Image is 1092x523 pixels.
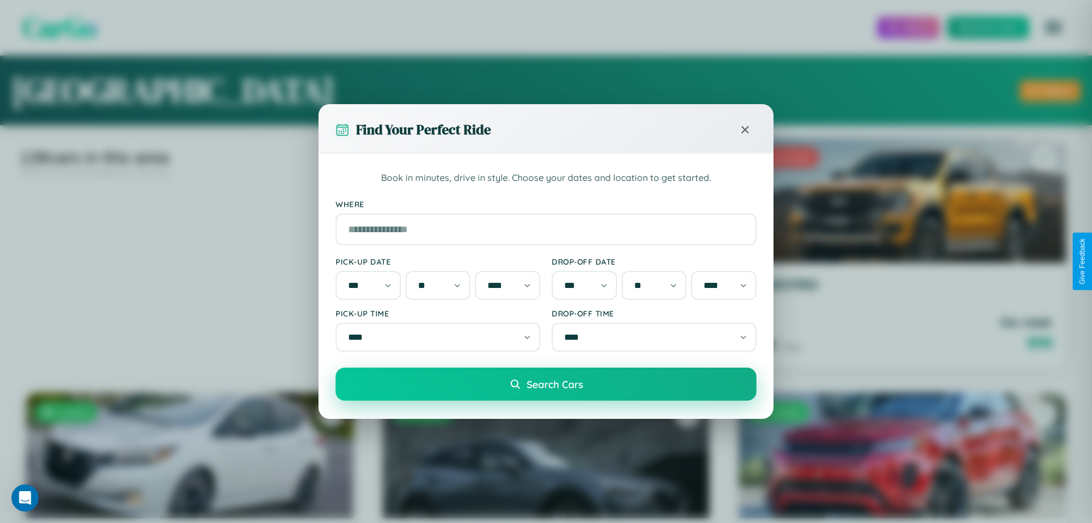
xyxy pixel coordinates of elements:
[552,257,756,266] label: Drop-off Date
[336,171,756,186] p: Book in minutes, drive in style. Choose your dates and location to get started.
[336,368,756,401] button: Search Cars
[552,308,756,318] label: Drop-off Time
[356,120,491,139] h3: Find Your Perfect Ride
[336,308,540,318] label: Pick-up Time
[527,378,583,390] span: Search Cars
[336,257,540,266] label: Pick-up Date
[336,199,756,209] label: Where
